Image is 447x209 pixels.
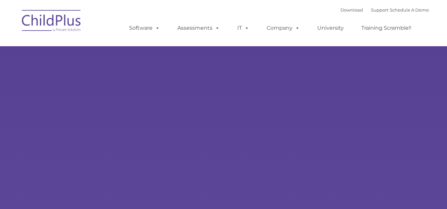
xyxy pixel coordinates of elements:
a: Training Scramble!! [355,21,418,35]
a: Download [340,7,363,13]
a: Assessments [171,21,226,35]
a: Company [260,21,306,35]
a: Support [371,7,388,13]
a: IT [231,21,256,35]
a: University [311,21,350,35]
a: Schedule A Demo [390,7,429,13]
a: Software [122,21,166,35]
font: | [340,7,429,13]
img: ChildPlus by Procare Solutions [19,5,85,38]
